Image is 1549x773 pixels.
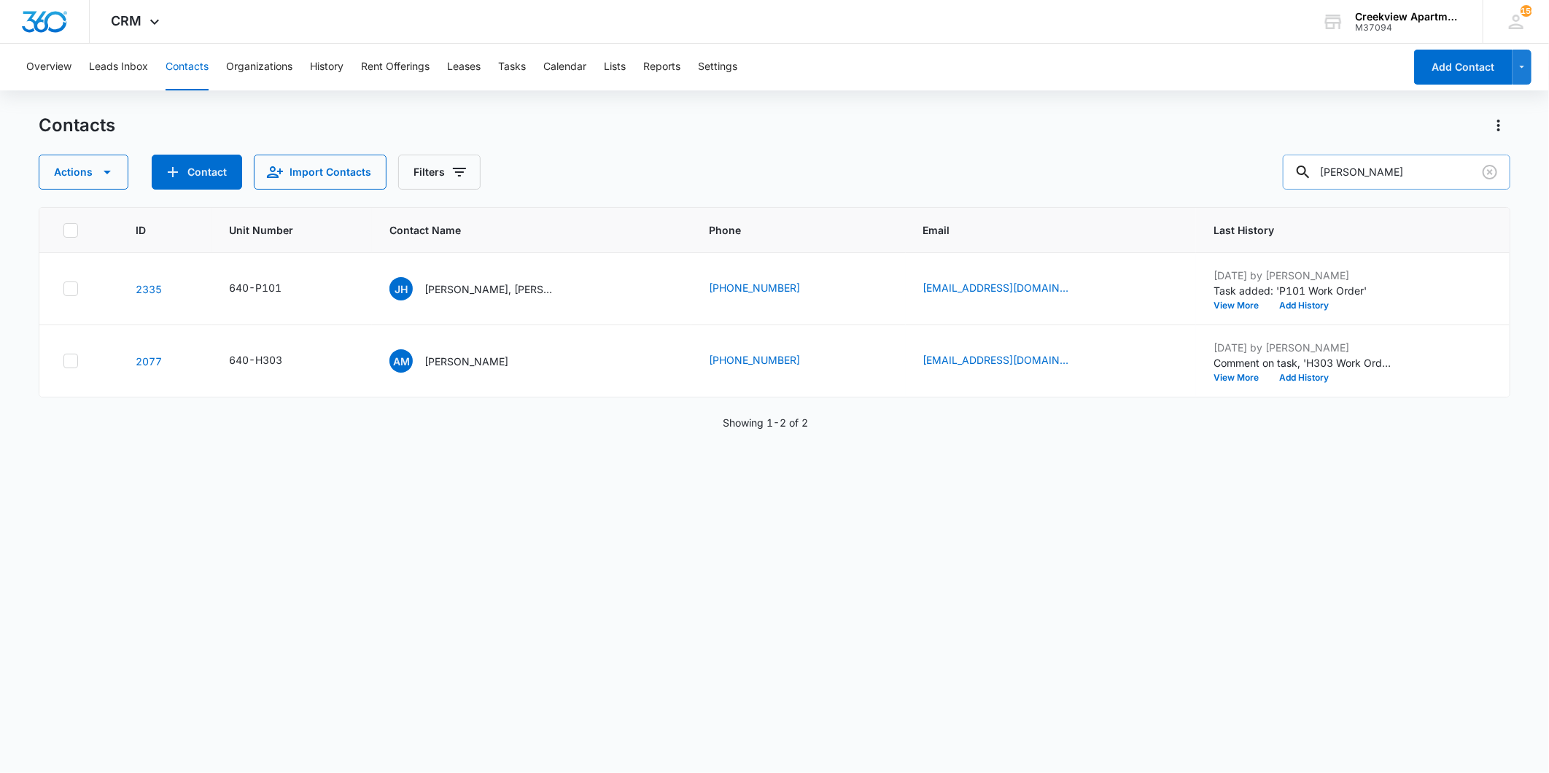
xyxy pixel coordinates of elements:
[229,352,308,370] div: Unit Number - 640-H303 - Select to Edit Field
[1478,160,1502,184] button: Clear
[229,352,282,368] div: 640-H303
[39,114,115,136] h1: Contacts
[1355,11,1461,23] div: account name
[398,155,481,190] button: Filters
[543,44,586,90] button: Calendar
[229,222,354,238] span: Unit Number
[923,280,1069,295] a: [EMAIL_ADDRESS][DOMAIN_NAME]
[447,44,481,90] button: Leases
[39,155,128,190] button: Actions
[310,44,343,90] button: History
[229,280,308,298] div: Unit Number - 640-P101 - Select to Edit Field
[1355,23,1461,33] div: account id
[709,280,800,295] a: [PHONE_NUMBER]
[1214,373,1269,382] button: View More
[1214,301,1269,310] button: View More
[254,155,387,190] button: Import Contacts
[226,44,292,90] button: Organizations
[709,352,826,370] div: Phone - 9703240235 - Select to Edit Field
[643,44,680,90] button: Reports
[136,283,162,295] a: Navigate to contact details page for Jolene Harvey, James Alexander, Monique Harris
[1214,355,1396,370] p: Comment on task, 'H303 Work Order' "Cleared toilet, something fell in and caused back up"
[152,155,242,190] button: Add Contact
[389,222,653,238] span: Contact Name
[923,222,1158,238] span: Email
[112,13,142,28] span: CRM
[136,355,162,368] a: Navigate to contact details page for Alexandra Mahoney
[498,44,526,90] button: Tasks
[923,352,1095,370] div: Email - alexmahoney18@gmail.com - Select to Edit Field
[166,44,209,90] button: Contacts
[1214,222,1465,238] span: Last History
[709,352,800,368] a: [PHONE_NUMBER]
[26,44,71,90] button: Overview
[389,277,582,300] div: Contact Name - Jolene Harvey, James Alexander, Monique Harris - Select to Edit Field
[424,354,508,369] p: [PERSON_NAME]
[136,222,173,238] span: ID
[1214,268,1396,283] p: [DATE] by [PERSON_NAME]
[1269,301,1339,310] button: Add History
[723,415,808,430] p: Showing 1-2 of 2
[89,44,148,90] button: Leads Inbox
[389,349,413,373] span: AM
[709,280,826,298] div: Phone - 2693665927 - Select to Edit Field
[923,352,1069,368] a: [EMAIL_ADDRESS][DOMAIN_NAME]
[361,44,430,90] button: Rent Offerings
[389,349,535,373] div: Contact Name - Alexandra Mahoney - Select to Edit Field
[923,280,1095,298] div: Email - joharvey222@gmail.com - Select to Edit Field
[1487,114,1510,137] button: Actions
[1214,283,1396,298] p: Task added: 'P101 Work Order'
[698,44,737,90] button: Settings
[709,222,866,238] span: Phone
[389,277,413,300] span: JH
[604,44,626,90] button: Lists
[1214,340,1396,355] p: [DATE] by [PERSON_NAME]
[1521,5,1532,17] span: 156
[1521,5,1532,17] div: notifications count
[229,280,282,295] div: 640-P101
[1283,155,1510,190] input: Search Contacts
[1414,50,1513,85] button: Add Contact
[1269,373,1339,382] button: Add History
[424,281,556,297] p: [PERSON_NAME], [PERSON_NAME], [PERSON_NAME]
